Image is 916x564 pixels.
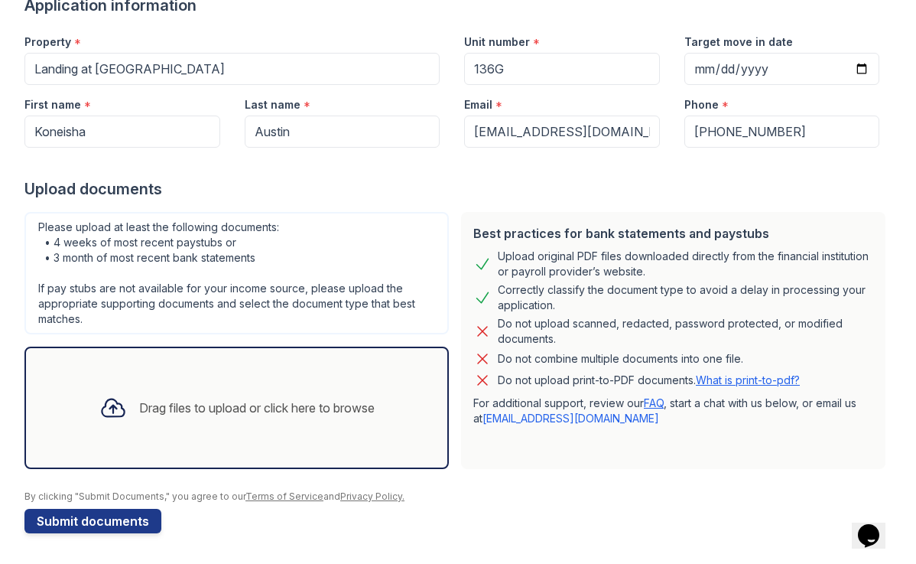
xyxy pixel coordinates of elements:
a: FAQ [644,396,664,409]
label: First name [24,97,81,112]
a: Terms of Service [245,491,323,502]
p: For additional support, review our , start a chat with us below, or email us at [473,396,873,426]
label: Phone [684,97,719,112]
div: Drag files to upload or click here to browse [139,399,375,417]
div: Correctly classify the document type to avoid a delay in processing your application. [498,282,873,313]
div: Please upload at least the following documents: • 4 weeks of most recent paystubs or • 3 month of... [24,212,449,334]
label: Last name [245,97,300,112]
div: By clicking "Submit Documents," you agree to our and [24,491,892,503]
label: Email [464,97,492,112]
label: Unit number [464,34,530,50]
div: Do not upload scanned, redacted, password protected, or modified documents. [498,316,873,347]
label: Property [24,34,71,50]
a: Privacy Policy. [340,491,404,502]
iframe: chat widget [852,503,901,549]
a: What is print-to-pdf? [696,373,800,386]
label: Target move in date [684,34,793,50]
div: Upload documents [24,178,892,200]
div: Best practices for bank statements and paystubs [473,224,873,243]
button: Submit documents [24,509,161,533]
p: Do not upload print-to-PDF documents. [498,373,800,388]
div: Upload original PDF files downloaded directly from the financial institution or payroll provider’... [498,249,873,279]
div: Do not combine multiple documents into one file. [498,350,743,368]
a: [EMAIL_ADDRESS][DOMAIN_NAME] [482,412,659,425]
